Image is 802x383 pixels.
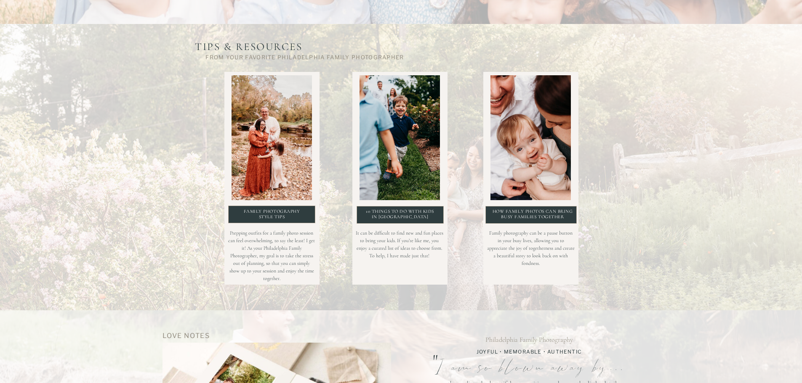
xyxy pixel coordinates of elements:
p: Tips & Resources [179,40,318,79]
p: Family photography can be a pause button in your busy lives, allowing you to appreciate the joy o... [487,229,575,271]
a: 10 Things to do with kids in [GEOGRAPHIC_DATA] [365,209,435,224]
a: It can be difficult to find new and fun places to bring your kids. If you’re like me, you enjoy a... [356,229,443,271]
div: joyful • memorable • authentic [450,348,608,354]
a: How Family Photos can Bring Busy Families Together [490,209,575,224]
h2: Philadelphia Family Photography [477,333,582,348]
a: Prepping outfits for a family photo session can feel overwhelming, to say the least! I get it! As... [228,229,315,285]
a: Family Photography Style Tips [238,209,306,223]
h3: from your favorite philadelphia family photographer [202,53,408,59]
div: Love Notes [163,331,321,341]
p: " [433,343,439,367]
